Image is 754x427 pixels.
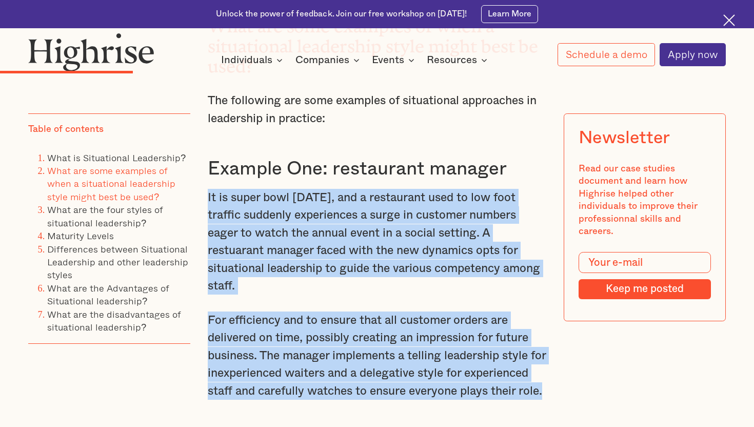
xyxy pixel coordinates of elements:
div: Unlock the power of feedback. Join our free workshop on [DATE]! [216,9,467,20]
a: Apply now [660,43,726,66]
form: Modal Form [579,252,711,299]
div: Resources [427,54,490,66]
p: It is super bowl [DATE], and a restaurant used to low foot traffic suddenly experiences a surge i... [208,189,546,295]
div: Companies [295,54,349,66]
a: What is Situational Leadership? [47,150,186,164]
a: What are the disadvantages of situational leadership? [47,306,181,334]
img: Cross icon [723,14,735,26]
a: Learn More [481,5,538,23]
div: Events [372,54,404,66]
div: Table of contents [28,123,104,135]
img: Highrise logo [28,33,154,71]
input: Keep me posted [579,279,711,299]
a: What are the Advantages of Situational leadership? [47,281,169,308]
div: Read our case studies document and learn how Highrise helped other individuals to improve their p... [579,163,711,238]
div: Individuals [221,54,272,66]
div: Individuals [221,54,286,66]
p: The following are some examples of situational approaches in leadership in practice: [208,92,546,127]
div: Events [372,54,418,66]
div: Newsletter [579,128,670,148]
a: What are the four styles of situational leadership? [47,202,163,229]
a: Differences between Situational Leadership and other leadership styles [47,241,188,282]
h3: Example One: restaurant manager [208,157,546,181]
div: Resources [427,54,477,66]
a: What are some examples of when a situational leadership style might best be used? [47,163,175,204]
p: For efficiency and to ensure that all customer orders are delivered on time, possibly creating an... [208,312,546,400]
input: Your e-mail [579,252,711,273]
div: Companies [295,54,363,66]
a: Maturity Levels [47,228,114,243]
a: Schedule a demo [558,43,655,66]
